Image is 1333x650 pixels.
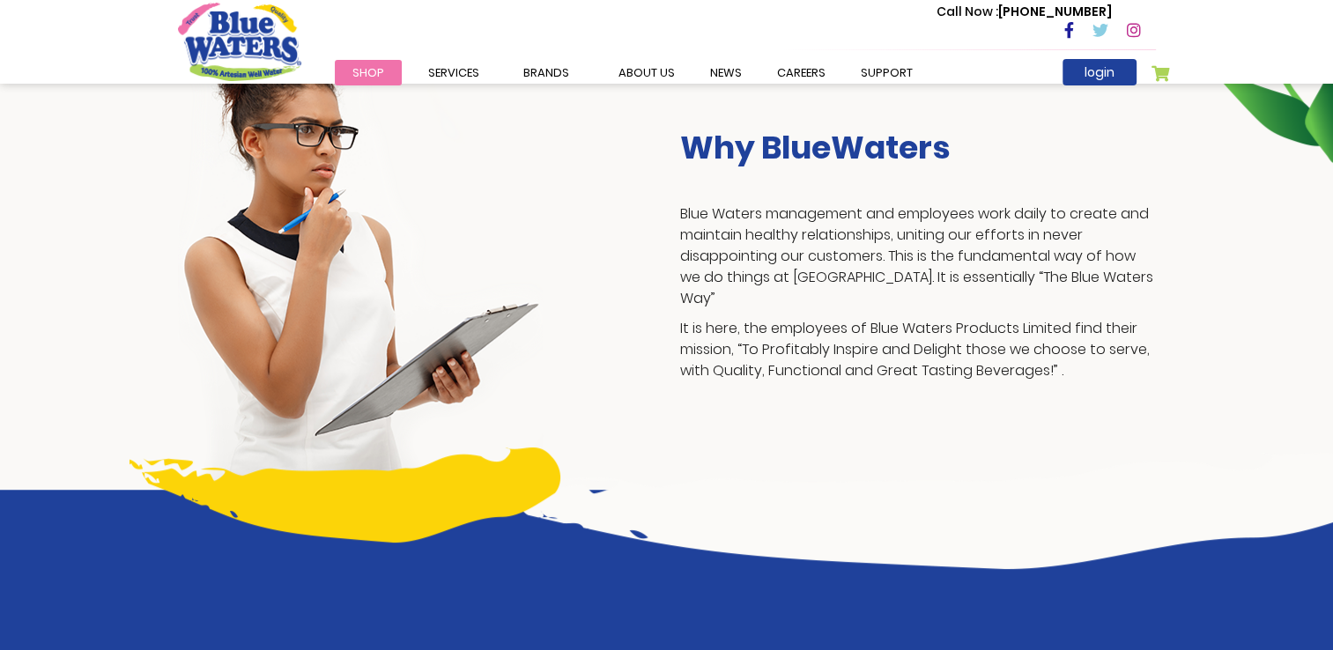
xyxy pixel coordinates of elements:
[396,453,1333,569] img: career-intro-art.png
[937,3,1112,21] p: [PHONE_NUMBER]
[680,203,1156,309] p: Blue Waters management and employees work daily to create and maintain healthy relationships, uni...
[352,64,384,81] span: Shop
[523,64,569,81] span: Brands
[680,129,1156,166] h3: Why BlueWaters
[178,29,543,490] img: career-girl-image.png
[428,64,479,81] span: Services
[692,60,759,85] a: News
[178,3,301,80] a: store logo
[680,318,1156,381] p: It is here, the employees of Blue Waters Products Limited find their mission, “To Profitably Insp...
[130,447,560,543] img: career-yellow-bar.png
[601,60,692,85] a: about us
[843,60,930,85] a: support
[937,3,998,20] span: Call Now :
[1063,59,1137,85] a: login
[759,60,843,85] a: careers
